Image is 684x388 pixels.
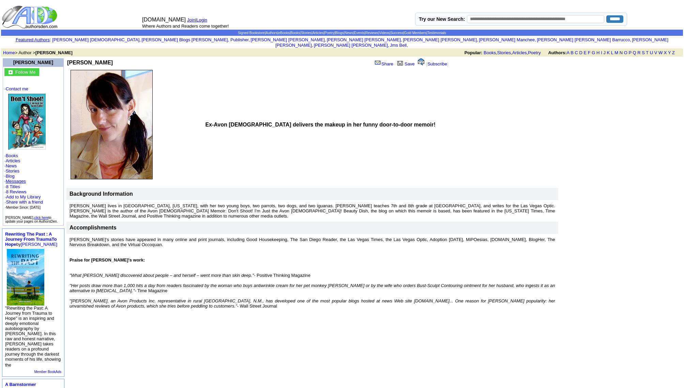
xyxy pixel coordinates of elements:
b: [PERSON_NAME] [35,50,73,55]
a: Books [6,153,18,158]
font: i [389,44,390,47]
a: click here [34,216,48,220]
i: "Her posts draw more than 1,000 hits a day from readers fascinated by the woman who buys antiwrin... [70,283,555,293]
a: Follow Me [15,69,35,75]
font: , , , , , , , , , , [52,37,668,48]
font: i [478,38,479,42]
a: W [658,50,663,55]
a: [PERSON_NAME] [PERSON_NAME] Barrucco [537,37,630,42]
font: Follow Me [15,70,35,75]
a: Signed Bookstore [238,31,265,35]
a: O [624,50,627,55]
img: 22912.jpg [8,94,46,150]
a: Member BookAds [34,370,61,374]
a: 8 Titles [6,184,20,189]
a: S [642,50,645,55]
font: Member Since: [DATE] [6,206,41,209]
a: U [650,50,653,55]
a: Events [354,31,365,35]
b: Authors: [548,50,566,55]
a: [PERSON_NAME] Manchee [479,37,535,42]
font: | [195,17,210,23]
a: [PERSON_NAME] [DEMOGRAPHIC_DATA] [52,37,139,42]
a: Reviews [365,31,378,35]
a: Articles [313,31,324,35]
img: gc.jpg [9,70,13,74]
a: Z [672,50,675,55]
font: i [631,38,632,42]
font: i [536,38,537,42]
font: [DOMAIN_NAME] [142,17,186,23]
a: Add to My Library [6,194,41,199]
a: Jms Bell [390,43,407,48]
a: J [603,50,606,55]
a: K [607,50,610,55]
a: [PERSON_NAME] [PERSON_NAME] [250,37,324,42]
a: [PERSON_NAME] [PERSON_NAME] [327,37,401,42]
font: [ [426,61,428,66]
b: Praise for [PERSON_NAME]'s work: [70,257,145,263]
a: C [575,50,578,55]
a: Poetry [528,50,541,55]
a: Stories [6,168,19,174]
img: library.gif [396,60,404,65]
font: i [402,38,403,42]
a: Testimonials [427,31,446,35]
font: Accomplishments [70,225,117,230]
a: P [628,50,631,55]
a: Articles [6,158,20,163]
span: | | | | | | | | | | | | | | [238,31,446,35]
a: Blog [6,174,15,179]
a: Poetry [324,31,334,35]
a: News [345,31,353,35]
font: [PERSON_NAME] [13,60,53,65]
a: B [571,50,574,55]
a: Featured Authors [16,37,50,42]
a: eBooks [278,31,290,35]
a: Share [374,61,393,66]
a: R [637,50,640,55]
a: Contact me [6,86,28,91]
a: Login [196,17,207,23]
a: H [596,50,599,55]
font: [PERSON_NAME] lives in [GEOGRAPHIC_DATA], [US_STATE], with her two young boys, two parrots, two d... [70,203,555,219]
a: Join [187,17,195,23]
img: 80394.jpg [7,249,44,305]
a: T [646,50,649,55]
font: i [408,44,409,47]
a: L [611,50,613,55]
font: [PERSON_NAME], to update your pages on AuthorsDen. [5,216,58,223]
a: Videos [379,31,389,35]
a: Home [3,50,15,55]
i: "What [PERSON_NAME] discovered about people – and herself – went more than skin deep." [70,273,254,278]
a: Books [484,50,496,55]
a: Articles [512,50,527,55]
font: i [250,38,250,42]
a: Q [633,50,636,55]
a: Success [390,31,403,35]
a: X [664,50,667,55]
img: 74380.jpg [71,70,153,179]
font: "Rewriting the Past: A Journey from Trauma to Hope" is an inspiring and deeply emotional autobiog... [5,305,61,368]
a: Save [396,61,415,66]
a: D [579,50,582,55]
a: 8 Reviews [6,189,27,194]
i: "[PERSON_NAME], an Avon Products Inc. representative in rural [GEOGRAPHIC_DATA], N.M., has develo... [70,298,555,309]
img: alert.gif [418,58,424,65]
a: Messages [6,179,26,184]
a: [PERSON_NAME] Blogs [PERSON_NAME], Publisher [141,37,248,42]
font: i [326,38,326,42]
a: Books [291,31,300,35]
b: Background Information [70,191,133,197]
label: Try our New Search: [419,16,465,22]
b: Ex-Avon [DEMOGRAPHIC_DATA] delivers the makeup in her funny door-to-door memoir! [205,122,435,128]
font: · [4,179,26,184]
font: Where Authors and Readers come together! [142,24,229,29]
font: ] [447,61,449,66]
a: Stories [301,31,311,35]
font: · · · [5,194,43,210]
a: E [583,50,587,55]
a: A [567,50,569,55]
a: Authors [265,31,277,35]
